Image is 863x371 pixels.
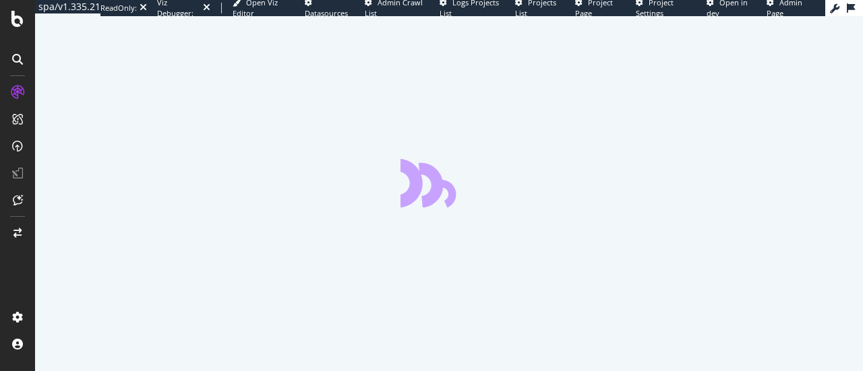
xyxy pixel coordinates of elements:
[305,8,348,18] span: Datasources
[400,159,498,207] div: animation
[100,3,137,13] div: ReadOnly:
